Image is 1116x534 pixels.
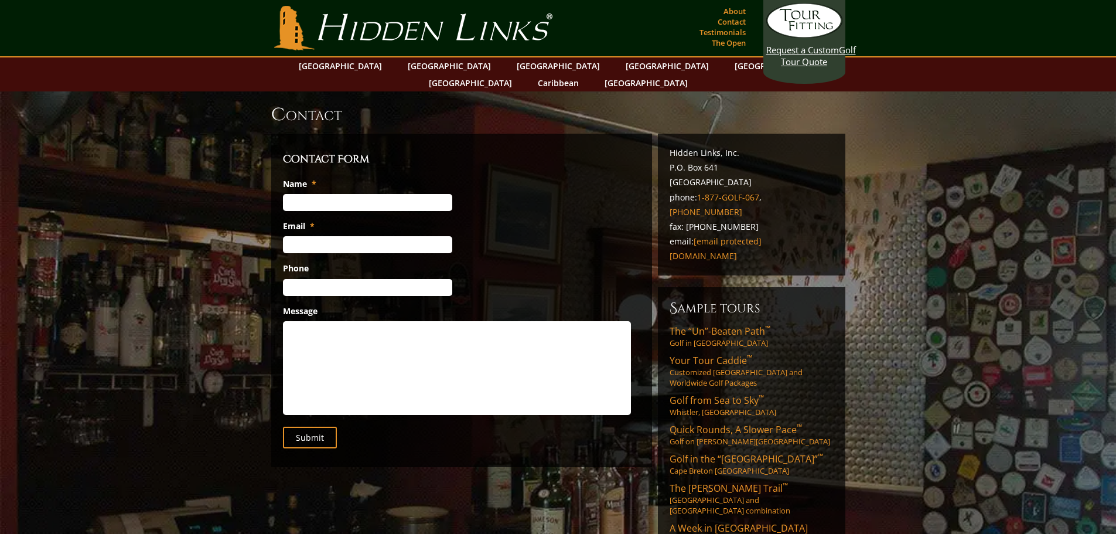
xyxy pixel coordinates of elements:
[670,394,764,407] span: Golf from Sea to Sky
[670,325,770,338] span: The “Un”-Beaten Path
[709,35,749,51] a: The Open
[694,236,762,247] a: [email protected]
[670,394,834,417] a: Golf from Sea to Sky™Whistler, [GEOGRAPHIC_DATA]
[715,13,749,30] a: Contact
[765,324,770,334] sup: ™
[423,74,518,91] a: [GEOGRAPHIC_DATA]
[402,57,497,74] a: [GEOGRAPHIC_DATA]
[599,74,694,91] a: [GEOGRAPHIC_DATA]
[670,145,834,264] p: Hidden Links, Inc. P.O. Box 641 [GEOGRAPHIC_DATA] phone: , fax: [PHONE_NUMBER] email:
[293,57,388,74] a: [GEOGRAPHIC_DATA]
[670,482,834,516] a: The [PERSON_NAME] Trail™[GEOGRAPHIC_DATA] and [GEOGRAPHIC_DATA] combination
[670,423,802,436] span: Quick Rounds, A Slower Pace
[766,3,842,67] a: Request a CustomGolf Tour Quote
[729,57,824,74] a: [GEOGRAPHIC_DATA]
[670,453,823,465] span: Golf in the “[GEOGRAPHIC_DATA]”
[283,151,640,168] h3: Contact Form
[797,422,802,432] sup: ™
[783,481,788,491] sup: ™
[283,427,337,448] input: Submit
[283,179,316,189] label: Name
[532,74,585,91] a: Caribbean
[759,393,764,403] sup: ™
[271,103,845,127] h1: Contact
[766,44,839,56] span: Request a Custom
[511,57,606,74] a: [GEOGRAPHIC_DATA]
[697,192,759,203] a: 1-877-GOLF-067
[283,221,315,232] label: Email
[620,57,715,74] a: [GEOGRAPHIC_DATA]
[818,451,823,461] sup: ™
[670,354,834,388] a: Your Tour Caddie™Customized [GEOGRAPHIC_DATA] and Worldwide Golf Packages
[670,206,742,217] a: [PHONE_NUMBER]
[670,299,834,318] h6: Sample Tours
[670,250,737,261] a: [DOMAIN_NAME]
[747,353,752,363] sup: ™
[697,24,749,40] a: Testimonials
[721,3,749,19] a: About
[283,263,309,274] label: Phone
[670,423,834,447] a: Quick Rounds, A Slower Pace™Golf on [PERSON_NAME][GEOGRAPHIC_DATA]
[670,453,834,476] a: Golf in the “[GEOGRAPHIC_DATA]”™Cape Breton [GEOGRAPHIC_DATA]
[283,306,318,317] label: Message
[670,325,834,348] a: The “Un”-Beaten Path™Golf in [GEOGRAPHIC_DATA]
[670,482,788,495] span: The [PERSON_NAME] Trail
[670,354,752,367] span: Your Tour Caddie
